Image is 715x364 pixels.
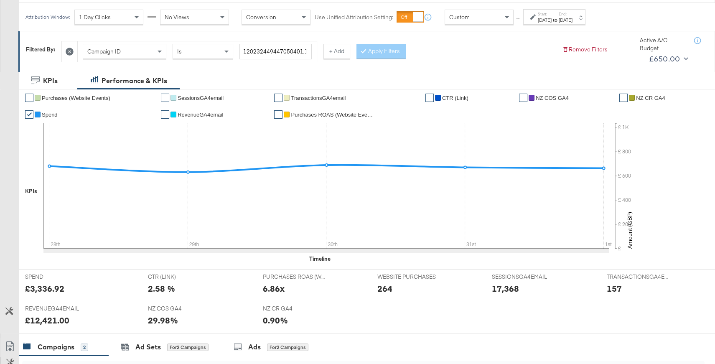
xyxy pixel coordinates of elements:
div: £650.00 [649,53,680,65]
div: Ad Sets [135,342,161,352]
div: 0.90% [263,314,288,326]
div: 157 [607,283,622,295]
span: No Views [165,13,189,21]
div: KPIs [25,187,37,195]
a: ✔ [161,110,169,119]
button: Remove Filters [562,46,608,53]
a: ✔ [274,110,282,119]
div: 2.58 % [148,283,175,295]
span: SessionsGA4email [178,95,224,101]
span: ↑ [514,17,522,20]
span: Spend [42,112,58,118]
span: TRANSACTIONSGA4EMAIL [607,273,669,281]
span: REVENUEGA4EMAIL [25,305,88,313]
label: End: [559,11,573,17]
span: WEBSITE PURCHASES [377,273,440,281]
span: Conversion [246,13,276,21]
a: ✔ [25,110,33,119]
span: RevenueGA4email [178,112,223,118]
div: 17,368 [492,283,519,295]
button: + Add [323,44,350,59]
a: ✔ [619,94,628,102]
div: KPIs [43,76,58,86]
div: for 2 Campaigns [267,344,308,351]
div: 29.98% [148,314,178,326]
input: Enter a search term [239,44,312,59]
div: Active A/C Budget [640,36,686,52]
a: ✔ [425,94,434,102]
span: Purchases ROAS (Website Events) [291,112,374,118]
div: Timeline [309,255,331,263]
span: 1 Day Clicks [79,13,111,21]
a: ✔ [519,94,527,102]
div: Attribution Window: [25,14,70,20]
text: Amount (GBP) [626,212,634,249]
div: Performance & KPIs [102,76,167,86]
div: 6.86x [263,283,285,295]
span: NZ COS GA4 [148,305,211,313]
div: for 2 Campaigns [167,344,209,351]
div: 264 [377,283,392,295]
button: £650.00 [646,52,690,66]
span: Is [177,48,182,55]
label: Use Unified Attribution Setting: [315,13,393,21]
div: £12,421.00 [25,314,69,326]
span: Campaign ID [87,48,121,55]
span: Purchases (Website Events) [42,95,110,101]
span: PURCHASES ROAS (WEBSITE EVENTS) [263,273,326,281]
div: Campaigns [38,342,74,352]
div: Ads [248,342,261,352]
a: ✔ [161,94,169,102]
div: £3,336.92 [25,283,64,295]
div: [DATE] [538,17,552,23]
strong: to [552,17,559,23]
label: Start: [538,11,552,17]
span: CTR (Link) [442,95,468,101]
span: NZ CR GA4 [263,305,326,313]
div: Filtered By: [26,46,55,53]
span: Custom [449,13,470,21]
span: NZ COS GA4 [536,95,569,101]
div: 2 [81,344,88,351]
span: SESSIONSGA4EMAIL [492,273,555,281]
span: SPEND [25,273,88,281]
a: ✔ [274,94,282,102]
a: ✔ [25,94,33,102]
div: [DATE] [559,17,573,23]
span: CTR (LINK) [148,273,211,281]
span: NZ CR GA4 [636,95,665,101]
span: TransactionsGA4email [291,95,346,101]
